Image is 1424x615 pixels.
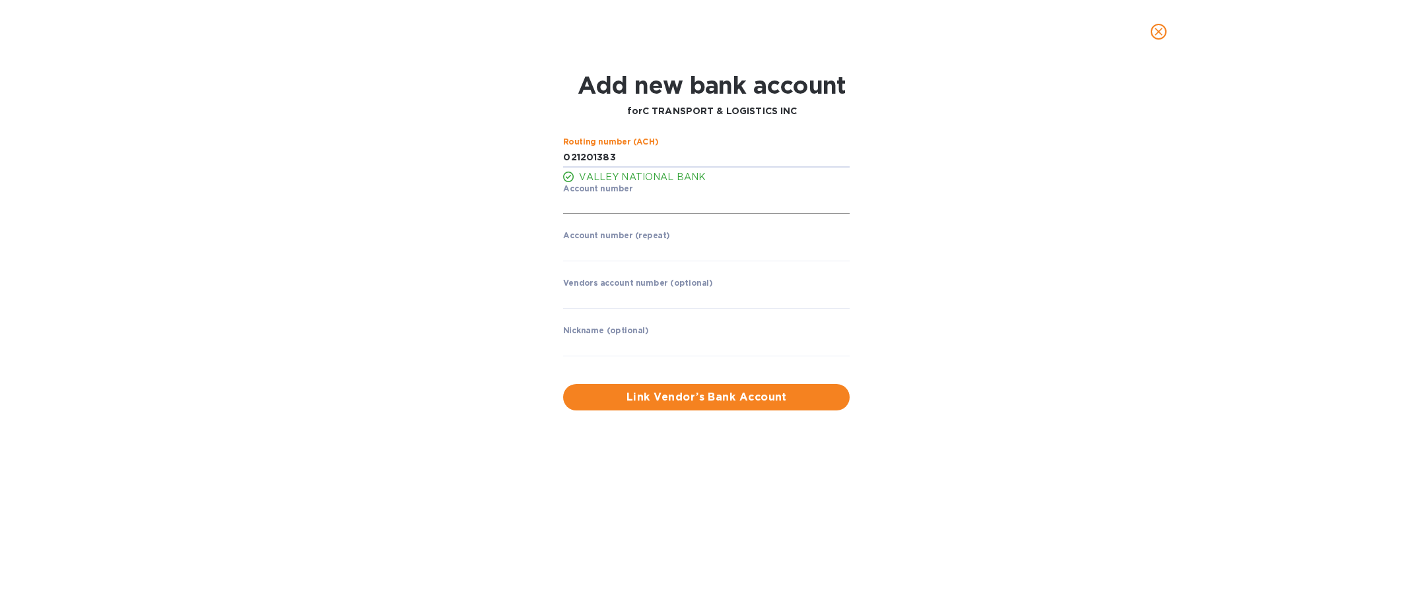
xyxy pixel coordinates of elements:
[563,327,649,335] label: Nickname (optional)
[563,138,658,146] label: Routing number (ACH)
[579,170,850,184] p: VALLEY NATIONAL BANK
[563,232,670,240] label: Account number (repeat)
[563,185,632,193] label: Account number
[563,280,712,288] label: Vendors account number (optional)
[578,71,846,99] h1: Add new bank account
[627,106,797,116] b: for C TRANSPORT & LOGISTICS INC
[1143,16,1174,48] button: close
[574,389,839,405] span: Link Vendor’s Bank Account
[563,384,850,410] button: Link Vendor’s Bank Account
